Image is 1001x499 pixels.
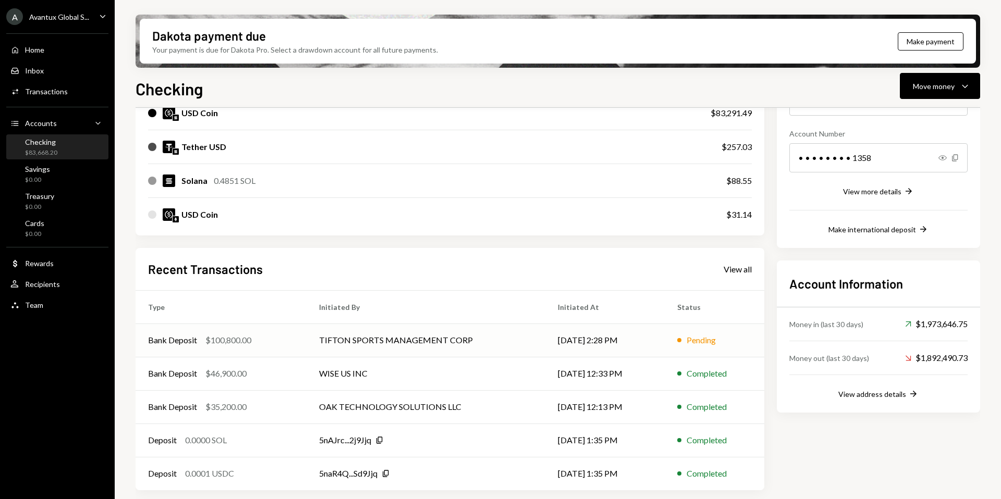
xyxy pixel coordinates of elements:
[6,254,108,272] a: Rewards
[29,13,89,21] div: Avantux Global S...
[545,457,665,490] td: [DATE] 1:35 PM
[6,295,108,314] a: Team
[665,290,764,323] th: Status
[205,401,247,413] div: $35,200.00
[148,260,263,278] h2: Recent Transactions
[25,259,54,268] div: Rewards
[173,148,179,155] img: solana-mainnet
[6,275,108,293] a: Recipients
[6,189,108,214] a: Treasury$0.00
[307,290,545,323] th: Initiated By
[181,141,226,153] div: Tether USD
[205,367,247,380] div: $46,900.00
[152,44,438,55] div: Your payment is due for Dakota Pro. Select a drawdown account for all future payments.
[163,141,175,153] img: USDT
[6,114,108,132] a: Accounts
[181,174,207,187] div: Solana
[25,176,50,184] div: $0.00
[900,73,980,99] button: Move money
[724,264,752,275] div: View all
[25,45,44,54] div: Home
[25,148,57,157] div: $83,668.20
[6,216,108,241] a: Cards$0.00
[687,434,727,446] div: Completed
[205,334,251,346] div: $100,800.00
[726,208,752,221] div: $31.14
[214,174,255,187] div: 0.4851 SOL
[25,165,50,173] div: Savings
[789,128,968,139] div: Account Number
[181,107,218,119] div: USD Coin
[163,208,175,221] img: USDC
[843,186,914,197] button: View more details
[25,203,54,211] div: $0.00
[25,230,44,239] div: $0.00
[687,401,727,413] div: Completed
[789,143,968,172] div: • • • • • • • • 1358
[6,134,108,159] a: Checking$83,668.20
[545,290,665,323] th: Initiated At
[163,174,175,187] img: SOL
[545,323,665,357] td: [DATE] 2:28 PM
[789,275,968,292] h2: Account Information
[163,107,175,119] img: USDC
[25,87,68,96] div: Transactions
[148,401,197,413] div: Bank Deposit
[905,352,968,364] div: $1,892,490.73
[319,467,377,480] div: 5naR4Q...Sd9Jjq
[545,390,665,423] td: [DATE] 12:13 PM
[789,319,863,330] div: Money in (last 30 days)
[913,81,955,92] div: Move money
[687,334,716,346] div: Pending
[148,467,177,480] div: Deposit
[148,367,197,380] div: Bank Deposit
[687,367,727,380] div: Completed
[828,225,916,234] div: Make international deposit
[687,467,727,480] div: Completed
[307,323,545,357] td: TIFTON SPORTS MANAGEMENT CORP
[25,66,44,75] div: Inbox
[185,434,227,446] div: 0.0000 SOL
[6,161,108,186] a: Savings$0.00
[726,174,752,187] div: $88.55
[307,390,545,423] td: OAK TECHNOLOGY SOLUTIONS LLC
[843,187,901,196] div: View more details
[6,82,108,101] a: Transactions
[173,115,179,121] img: solana-mainnet
[148,434,177,446] div: Deposit
[25,280,60,289] div: Recipients
[25,219,44,228] div: Cards
[789,353,869,364] div: Money out (last 30 days)
[838,390,906,398] div: View address details
[898,32,963,51] button: Make payment
[25,301,43,309] div: Team
[6,61,108,80] a: Inbox
[25,119,57,128] div: Accounts
[838,389,919,400] button: View address details
[136,78,203,99] h1: Checking
[185,467,234,480] div: 0.0001 USDC
[724,263,752,275] a: View all
[905,318,968,330] div: $1,973,646.75
[25,138,57,146] div: Checking
[828,224,929,235] button: Make international deposit
[545,423,665,457] td: [DATE] 1:35 PM
[173,216,179,222] img: ethereum-mainnet
[6,8,23,25] div: A
[711,107,752,119] div: $83,291.49
[152,27,266,44] div: Dakota payment due
[545,357,665,390] td: [DATE] 12:33 PM
[148,334,197,346] div: Bank Deposit
[181,208,218,221] div: USD Coin
[25,192,54,201] div: Treasury
[6,40,108,59] a: Home
[307,357,545,390] td: WISE US INC
[319,434,371,446] div: 5nAJrc...2j9Jjq
[136,290,307,323] th: Type
[722,141,752,153] div: $257.03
